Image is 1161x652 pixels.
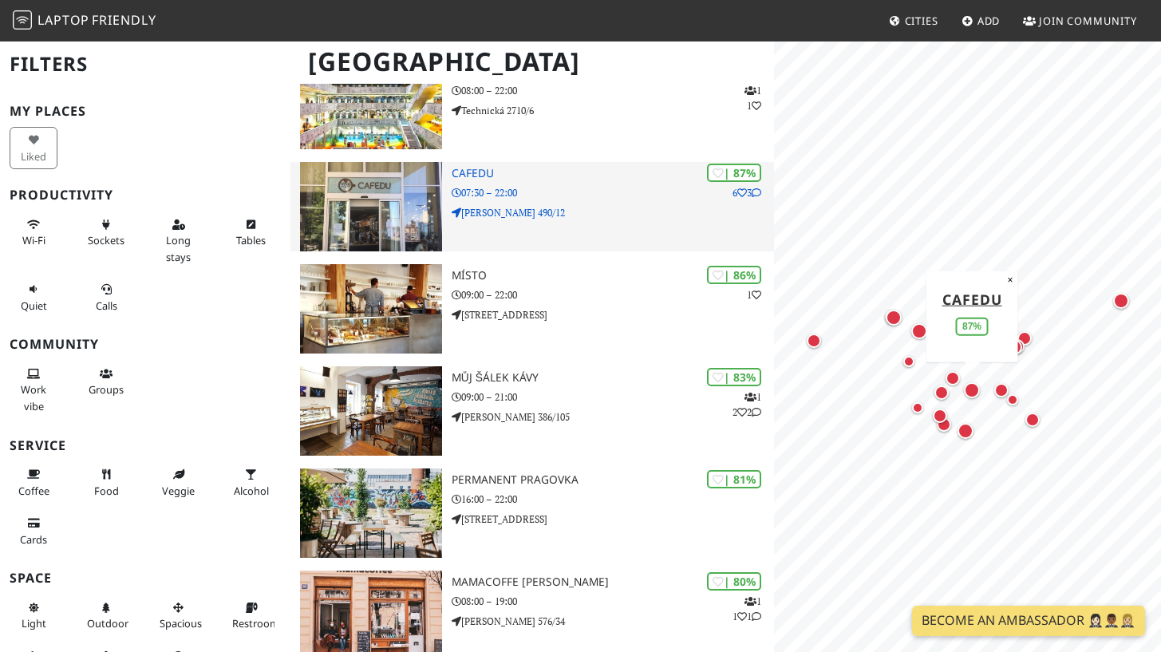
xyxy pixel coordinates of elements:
[89,382,124,397] span: Group tables
[956,317,988,335] div: 87%
[452,103,774,118] p: Technická 2710/6
[733,185,761,200] p: 6 3
[733,389,761,420] p: 1 2 2
[160,616,202,630] span: Spacious
[290,162,774,251] a: Cafedu | 87% 63 Cafedu 07:30 – 22:00 [PERSON_NAME] 490/12
[300,162,442,251] img: Cafedu
[707,470,761,488] div: | 81%
[155,595,203,637] button: Spacious
[452,594,774,609] p: 08:00 – 19:00
[18,484,49,498] span: Coffee
[452,205,774,220] p: [PERSON_NAME] 490/12
[22,233,45,247] span: Stable Wi-Fi
[227,595,275,637] button: Restroom
[452,473,774,487] h3: Permanent Pragovka
[10,188,281,203] h3: Productivity
[942,289,1002,308] a: Cafedu
[10,571,281,586] h3: Space
[10,104,281,119] h3: My Places
[290,264,774,354] a: Místo | 86% 1 Místo 09:00 – 22:00 [STREET_ADDRESS]
[747,287,761,302] p: 1
[452,512,774,527] p: [STREET_ADDRESS]
[290,60,774,149] a: National Library of Technology | 92% 11 [GEOGRAPHIC_DATA] 08:00 – 22:00 Technická 2710/6
[899,352,918,371] div: Map marker
[38,11,89,29] span: Laptop
[955,6,1007,35] a: Add
[166,233,191,263] span: Long stays
[162,484,195,498] span: Veggie
[10,40,281,89] h2: Filters
[452,269,774,283] h3: Místo
[88,233,124,247] span: Power sockets
[908,320,930,342] div: Map marker
[931,382,952,403] div: Map marker
[10,211,57,254] button: Wi-Fi
[954,420,977,442] div: Map marker
[1014,328,1035,349] div: Map marker
[733,594,761,624] p: 1 1 1
[295,40,771,84] h1: [GEOGRAPHIC_DATA]
[21,382,46,413] span: People working
[300,264,442,354] img: Místo
[227,461,275,504] button: Alcohol
[10,276,57,318] button: Quiet
[452,389,774,405] p: 09:00 – 21:00
[82,461,130,504] button: Food
[991,380,1012,401] div: Map marker
[1002,271,1017,288] button: Close popup
[452,575,774,589] h3: mamacoffe [PERSON_NAME]
[13,10,32,30] img: LaptopFriendly
[707,164,761,182] div: | 87%
[227,211,275,254] button: Tables
[942,368,963,389] div: Map marker
[452,614,774,629] p: [PERSON_NAME] 576/34
[300,366,442,456] img: Můj šálek kávy
[452,287,774,302] p: 09:00 – 22:00
[155,211,203,270] button: Long stays
[1110,290,1132,312] div: Map marker
[232,616,279,630] span: Restroom
[155,461,203,504] button: Veggie
[930,405,950,426] div: Map marker
[96,298,117,313] span: Video/audio calls
[452,307,774,322] p: [STREET_ADDRESS]
[452,371,774,385] h3: Můj šálek kávy
[10,438,281,453] h3: Service
[290,468,774,558] a: Permanent Pragovka | 81% Permanent Pragovka 16:00 – 22:00 [STREET_ADDRESS]
[977,14,1001,28] span: Add
[883,6,945,35] a: Cities
[452,185,774,200] p: 07:30 – 22:00
[236,233,266,247] span: Work-friendly tables
[92,11,156,29] span: Friendly
[22,616,46,630] span: Natural light
[290,366,774,456] a: Můj šálek kávy | 83% 122 Můj šálek kávy 09:00 – 21:00 [PERSON_NAME] 386/105
[82,276,130,318] button: Calls
[908,398,927,417] div: Map marker
[1022,409,1043,430] div: Map marker
[300,468,442,558] img: Permanent Pragovka
[20,532,47,547] span: Credit cards
[82,361,130,403] button: Groups
[300,60,442,149] img: National Library of Technology
[82,211,130,254] button: Sockets
[707,572,761,591] div: | 80%
[82,595,130,637] button: Outdoor
[1039,14,1137,28] span: Join Community
[94,484,119,498] span: Food
[452,167,774,180] h3: Cafedu
[905,14,938,28] span: Cities
[1003,390,1022,409] div: Map marker
[707,266,761,284] div: | 86%
[1017,6,1143,35] a: Join Community
[234,484,269,498] span: Alcohol
[13,7,156,35] a: LaptopFriendly LaptopFriendly
[87,616,128,630] span: Outdoor area
[10,510,57,552] button: Cards
[21,298,47,313] span: Quiet
[934,414,954,435] div: Map marker
[10,595,57,637] button: Light
[961,379,983,401] div: Map marker
[882,306,902,327] div: Map marker
[452,409,774,425] p: [PERSON_NAME] 386/105
[10,337,281,352] h3: Community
